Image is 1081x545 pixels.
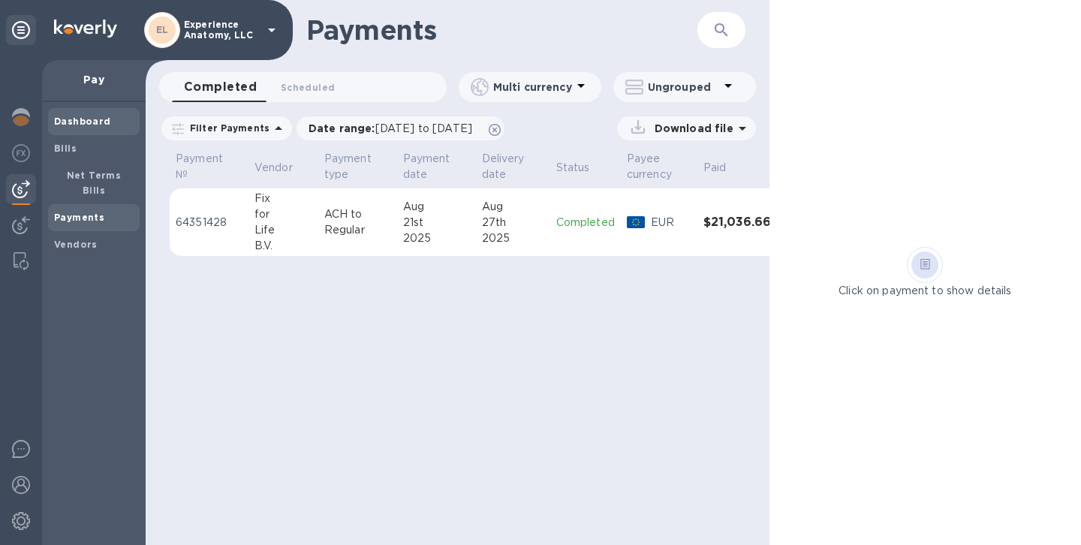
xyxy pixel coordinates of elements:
p: Vendor [254,160,293,176]
span: Completed [184,77,257,98]
b: EL [156,24,169,35]
p: Status [556,160,590,176]
p: Payment type [324,151,372,182]
b: Dashboard [54,116,111,127]
div: 21st [403,215,470,230]
div: B.V. [254,238,312,254]
div: for [254,206,312,222]
p: Payment date [403,151,450,182]
p: Delivery date [482,151,525,182]
p: Download file [649,121,733,136]
b: Bills [54,143,77,154]
div: Date range:[DATE] to [DATE] [297,116,504,140]
div: Life [254,222,312,238]
span: Status [556,160,610,176]
span: Scheduled [281,80,335,95]
span: Paid [703,160,746,176]
span: Payment date [403,151,470,182]
span: Vendor [254,160,312,176]
p: Date range : [309,121,480,136]
b: Payments [54,212,104,223]
b: Vendors [54,239,98,250]
p: Completed [556,215,615,230]
p: Paid [703,160,727,176]
span: [DATE] to [DATE] [375,122,472,134]
p: Payment № [176,151,223,182]
span: Payment № [176,151,242,182]
p: Filter Payments [184,122,269,134]
p: Pay [54,72,134,87]
div: 27th [482,215,544,230]
p: 64351428 [176,215,242,230]
div: Aug [403,199,470,215]
span: Payment type [324,151,391,182]
div: 2025 [403,230,470,246]
p: Experience Anatomy, LLC [184,20,259,41]
div: 2025 [482,230,544,246]
img: Logo [54,20,117,38]
span: Delivery date [482,151,544,182]
img: Foreign exchange [12,144,30,162]
p: Ungrouped [648,80,719,95]
span: Payee currency [627,151,691,182]
b: Net Terms Bills [67,170,122,196]
h1: Payments [306,14,658,46]
p: ACH to Regular [324,206,391,238]
h3: $21,036.66 [703,215,771,230]
div: Aug [482,199,544,215]
p: EUR [651,215,691,230]
p: Click on payment to show details [839,283,1011,299]
p: Payee currency [627,151,672,182]
div: Unpin categories [6,15,36,45]
p: Multi currency [493,80,572,95]
div: Fix [254,191,312,206]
